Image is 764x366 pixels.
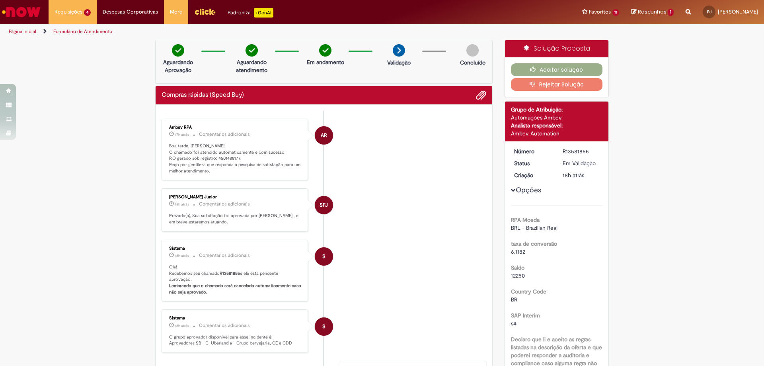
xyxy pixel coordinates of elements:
[175,132,189,137] span: 17h atrás
[511,272,525,279] span: 12250
[476,90,486,100] button: Adicionar anexos
[508,159,557,167] dt: Status
[387,59,411,67] p: Validação
[563,171,600,179] div: 30/09/2025 14:23:24
[169,213,302,225] p: Prezado(a), Sua solicitação foi aprovada por [PERSON_NAME] , e em breve estaremos atuando.
[199,131,250,138] small: Comentários adicionais
[511,240,557,247] b: taxa de conversão
[228,8,273,18] div: Padroniza
[53,28,112,35] a: Formulário de Atendimento
[319,44,331,57] img: check-circle-green.png
[169,143,302,174] p: Boa tarde, [PERSON_NAME]! O chamado foi atendido automaticamente e com sucesso. P.O gerado sob re...
[315,196,333,214] div: Sergio Fahd Junior
[638,8,667,16] span: Rascunhos
[563,172,584,179] span: 18h atrás
[321,126,327,145] span: AR
[563,147,600,155] div: R13581855
[505,40,609,57] div: Solução Proposta
[511,264,524,271] b: Saldo
[511,288,546,295] b: Country Code
[175,323,189,328] time: 30/09/2025 14:23:32
[511,78,603,91] button: Rejeitar Solução
[707,9,711,14] span: PJ
[668,9,674,16] span: 1
[199,201,250,207] small: Comentários adicionais
[199,252,250,259] small: Comentários adicionais
[563,159,600,167] div: Em Validação
[169,283,302,295] b: Lembrando que o chamado será cancelado automaticamente caso não seja aprovado.
[199,322,250,329] small: Comentários adicionais
[612,9,620,16] span: 11
[315,317,333,336] div: System
[169,125,302,130] div: Ambev RPA
[320,196,328,215] span: SFJ
[162,92,244,99] h2: Compras rápidas (Speed Buy) Histórico de tíquete
[511,106,603,114] div: Grupo de Atribuição:
[511,216,540,223] b: RPA Moeda
[169,195,302,200] div: [PERSON_NAME] Junior
[322,247,325,266] span: S
[169,334,302,346] p: O grupo aprovador disponível para esse incidente é: Aprovadores SB - C. Uberlandia - Grupo cervej...
[393,44,405,57] img: arrow-next.png
[84,9,91,16] span: 4
[466,44,479,57] img: img-circle-grey.png
[508,147,557,155] dt: Número
[511,63,603,76] button: Aceitar solução
[232,58,271,74] p: Aguardando atendimento
[169,264,302,296] p: Olá! Recebemos seu chamado e ele esta pendente aprovação.
[511,114,603,121] div: Automações Ambev
[194,6,216,18] img: click_logo_yellow_360x200.png
[175,202,189,207] span: 18h atrás
[175,253,189,258] time: 30/09/2025 14:23:36
[511,312,540,319] b: SAP Interim
[9,28,36,35] a: Página inicial
[175,323,189,328] span: 18h atrás
[511,320,516,327] span: s4
[511,224,557,231] span: BRL - Brazilian Real
[315,247,333,266] div: System
[169,316,302,321] div: Sistema
[307,58,344,66] p: Em andamento
[460,59,485,67] p: Concluído
[563,172,584,179] time: 30/09/2025 14:23:24
[172,44,184,57] img: check-circle-green.png
[170,8,182,16] span: More
[103,8,158,16] span: Despesas Corporativas
[511,129,603,137] div: Ambev Automation
[511,296,517,303] span: BR
[508,171,557,179] dt: Criação
[169,246,302,251] div: Sistema
[511,248,525,255] span: 6.1182
[1,4,42,20] img: ServiceNow
[246,44,258,57] img: check-circle-green.png
[175,202,189,207] time: 30/09/2025 14:31:54
[175,253,189,258] span: 18h atrás
[55,8,82,16] span: Requisições
[631,8,674,16] a: Rascunhos
[718,8,758,15] span: [PERSON_NAME]
[220,270,240,276] b: R13581855
[159,58,197,74] p: Aguardando Aprovação
[6,24,503,39] ul: Trilhas de página
[175,132,189,137] time: 30/09/2025 16:10:25
[254,8,273,18] p: +GenAi
[315,126,333,145] div: Ambev RPA
[511,121,603,129] div: Analista responsável:
[589,8,611,16] span: Favoritos
[322,317,325,336] span: S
